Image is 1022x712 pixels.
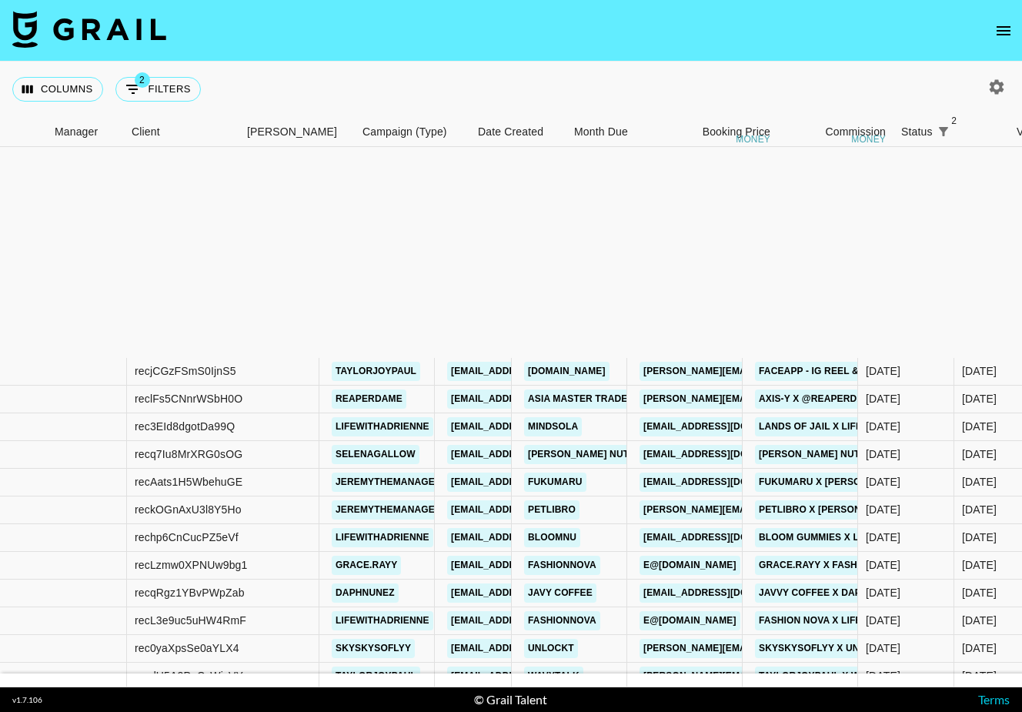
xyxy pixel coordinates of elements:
a: [EMAIL_ADDRESS][DOMAIN_NAME] [447,389,620,409]
a: grace.rayy [332,556,401,575]
a: Fashionnova [524,556,600,575]
div: 9/24/2025 [866,530,900,545]
a: skyskysoflyy [332,639,415,658]
div: recjCGzFSmS0IjnS5 [135,363,236,379]
div: 9/25/2025 [866,613,900,628]
div: Commission [825,117,886,147]
a: [EMAIL_ADDRESS][DOMAIN_NAME] [640,445,812,464]
div: recLzmw0XPNUw9bg1 [135,557,248,573]
div: Client [124,117,239,147]
div: Oct '25 [962,419,997,434]
a: Unlockt [524,639,578,658]
div: 9/14/2025 [866,363,900,379]
div: money [736,135,770,144]
a: Grace.rayy x Fashionnova [755,556,904,575]
a: Faceapp - IG reel & Stories [755,362,907,381]
div: Oct '25 [962,502,997,517]
div: Oct '25 [962,668,997,684]
div: Status [901,117,933,147]
div: Oct '25 [962,530,997,545]
a: Asia Master Trade Co., Ltd. [524,389,676,409]
div: recqRgz1YBvPWpZab [135,585,245,600]
button: Show filters [115,77,201,102]
a: Javy Coffee [524,583,596,603]
div: Date Created [478,117,543,147]
a: Petlibro [524,500,579,520]
div: rec0yaXpsSe0aYLX4 [135,640,239,656]
div: 2 active filters [933,121,954,142]
div: rechp6CnCucPZ5eVf [135,530,239,545]
div: Manager [47,117,124,147]
button: open drawer [988,15,1019,46]
div: 9/18/2025 [866,640,900,656]
a: Petlibro x [PERSON_NAME] [755,500,901,520]
a: [EMAIL_ADDRESS][DOMAIN_NAME] [447,556,620,575]
a: Fashion Nova x Lifewithadrienne [755,611,939,630]
a: selenagallow [332,445,419,464]
div: 9/26/2025 [866,502,900,517]
div: 8/5/2025 [866,391,900,406]
a: [EMAIL_ADDRESS][DOMAIN_NAME] [447,583,620,603]
div: recq7Iu8MrXRG0sOG [135,446,242,462]
a: taylorjoypaul [332,667,420,686]
a: Skyskysoflyy x Unlockt [755,639,896,658]
a: Taylorjoypaul x Wavytalk [DATE] [755,667,940,686]
div: Booker [239,117,355,147]
img: Grail Talent [12,11,166,48]
a: [EMAIL_ADDRESS][DOMAIN_NAME] [447,417,620,436]
a: jeremythemanager [332,473,446,492]
div: Oct '25 [962,585,997,600]
div: 9/28/2025 [866,668,900,684]
a: [PERSON_NAME][EMAIL_ADDRESS][DOMAIN_NAME] [640,500,890,520]
a: [EMAIL_ADDRESS][DOMAIN_NAME] [447,611,620,630]
button: Sort [954,121,976,142]
a: taylorjoypaul [332,362,420,381]
button: Show filters [933,121,954,142]
a: [PERSON_NAME][EMAIL_ADDRESS][DOMAIN_NAME] [640,389,890,409]
a: Fukumaru x [PERSON_NAME] [755,473,907,492]
button: Select columns [12,77,103,102]
div: [PERSON_NAME] [247,117,337,147]
a: WavyTalk [524,667,583,686]
a: [EMAIL_ADDRESS][DOMAIN_NAME] [447,639,620,658]
div: recL3e9uc5uHW4RmF [135,613,246,628]
div: 9/28/2025 [866,419,900,434]
div: Status [893,117,1009,147]
div: rec3EId8dgotDa99Q [135,419,235,434]
a: [EMAIL_ADDRESS][DOMAIN_NAME] [447,445,620,464]
a: [EMAIL_ADDRESS][DOMAIN_NAME] [640,528,812,547]
div: 8/26/2025 [866,585,900,600]
a: lifewithadrienne [332,611,433,630]
div: Oct '25 [962,640,997,656]
a: Javvy Coffee x Daphnunez [755,583,904,603]
a: [EMAIL_ADDRESS][DOMAIN_NAME] [447,362,620,381]
a: [EMAIL_ADDRESS][DOMAIN_NAME] [447,528,620,547]
div: Oct '25 [962,613,997,628]
div: recdU5A2PoCsWisVY [135,668,243,684]
a: [PERSON_NAME] Nutrition [524,445,665,464]
div: 9/12/2025 [866,474,900,490]
a: Lands of Jail x Lifewithadrienne UGC campaign [755,417,1016,436]
div: Oct '25 [962,557,997,573]
div: Oct '25 [962,363,997,379]
a: [EMAIL_ADDRESS][DOMAIN_NAME] [640,583,812,603]
a: Bloom Gummies X Lifewithadrienne [755,528,950,547]
div: reckOGnAxU3l8Y5Ho [135,502,242,517]
a: jeremythemanager [332,500,446,520]
a: [EMAIL_ADDRESS][DOMAIN_NAME] [447,500,620,520]
div: 9/19/2025 [866,446,900,462]
div: Oct '25 [962,446,997,462]
div: v 1.7.106 [12,695,42,705]
span: 2 [135,72,150,88]
div: Campaign (Type) [355,117,470,147]
a: [PERSON_NAME][EMAIL_ADDRESS][DOMAIN_NAME] [640,639,890,658]
a: [EMAIL_ADDRESS][DOMAIN_NAME] [640,473,812,492]
a: AXIS-Y x @reaperdame [755,389,882,409]
div: money [851,135,886,144]
a: reaperdame [332,389,406,409]
div: Date Created [470,117,566,147]
a: [PERSON_NAME] Nutrition x Selenagallow [755,445,987,464]
div: Month Due [574,117,628,147]
div: Month Due [566,117,663,147]
a: Fashionnova [524,611,600,630]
